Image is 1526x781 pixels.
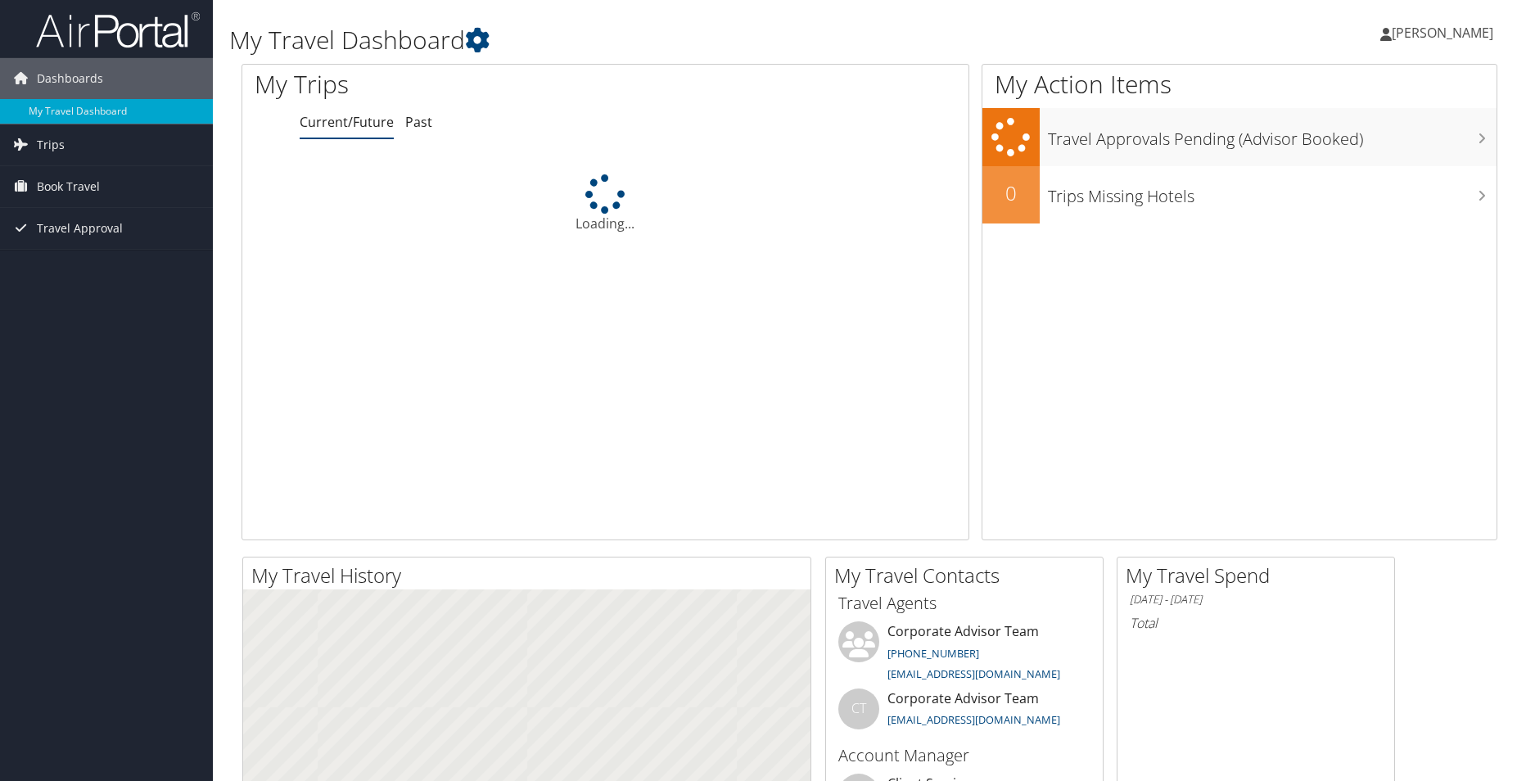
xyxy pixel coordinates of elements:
li: Corporate Advisor Team [830,688,1099,742]
a: [PERSON_NAME] [1380,8,1510,57]
h2: My Travel Contacts [834,562,1103,589]
h2: My Travel History [251,562,810,589]
span: Trips [37,124,65,165]
h6: Total [1130,614,1382,632]
h6: [DATE] - [DATE] [1130,592,1382,607]
li: Corporate Advisor Team [830,621,1099,688]
h3: Travel Agents [838,592,1090,615]
h3: Account Manager [838,744,1090,767]
div: Loading... [242,174,968,233]
a: [PHONE_NUMBER] [887,646,979,661]
h1: My Trips [255,67,653,102]
h1: My Action Items [982,67,1497,102]
h2: 0 [982,179,1040,207]
a: Past [405,113,432,131]
a: [EMAIL_ADDRESS][DOMAIN_NAME] [887,712,1060,727]
h2: My Travel Spend [1126,562,1394,589]
span: [PERSON_NAME] [1392,24,1493,42]
a: 0Trips Missing Hotels [982,166,1497,223]
div: CT [838,688,879,729]
h3: Trips Missing Hotels [1048,177,1497,208]
span: Dashboards [37,58,103,99]
span: Travel Approval [37,208,123,249]
a: Travel Approvals Pending (Advisor Booked) [982,108,1497,166]
h1: My Travel Dashboard [229,23,1083,57]
a: [EMAIL_ADDRESS][DOMAIN_NAME] [887,666,1060,681]
a: Current/Future [300,113,394,131]
img: airportal-logo.png [36,11,200,49]
h3: Travel Approvals Pending (Advisor Booked) [1048,120,1497,151]
span: Book Travel [37,166,100,207]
